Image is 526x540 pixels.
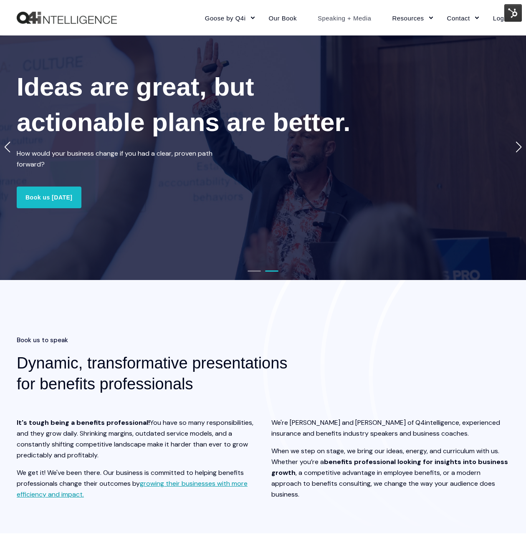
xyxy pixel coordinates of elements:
[17,353,296,394] h2: Dynamic, transformative presentations for benefits professionals
[504,4,522,22] img: HubSpot Tools Menu Toggle
[271,457,508,477] strong: benefits professional looking for insights into business growth
[17,334,68,346] span: Book us to speak
[17,12,117,24] a: Back to Home
[17,467,255,500] p: We get it! We've been there. Our business is committed to helping benefits professionals change t...
[17,12,117,24] img: Q4intelligence, LLC logo
[17,417,255,461] p: You have so many responsibilities, and they grow daily. Shrinking margins, outdated service model...
[17,69,351,140] h1: Ideas are great, but actionable plans are better.
[17,418,150,427] strong: It's tough being a benefits professional!
[17,187,81,208] a: Book us [DATE]
[4,141,11,152] div: Previous slide
[248,270,261,272] span: Go to slide
[271,417,509,439] p: We're [PERSON_NAME] and [PERSON_NAME] of Q4intelligence, experienced insurance and benefits indus...
[17,148,225,170] p: How would your business change if you had a clear, proven path forward?
[265,270,278,272] span: Go to slide
[515,141,522,152] div: Next slide
[271,446,509,500] p: When we step on stage, we bring our ideas, energy, and curriculum with us. Whether you’re a , a c...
